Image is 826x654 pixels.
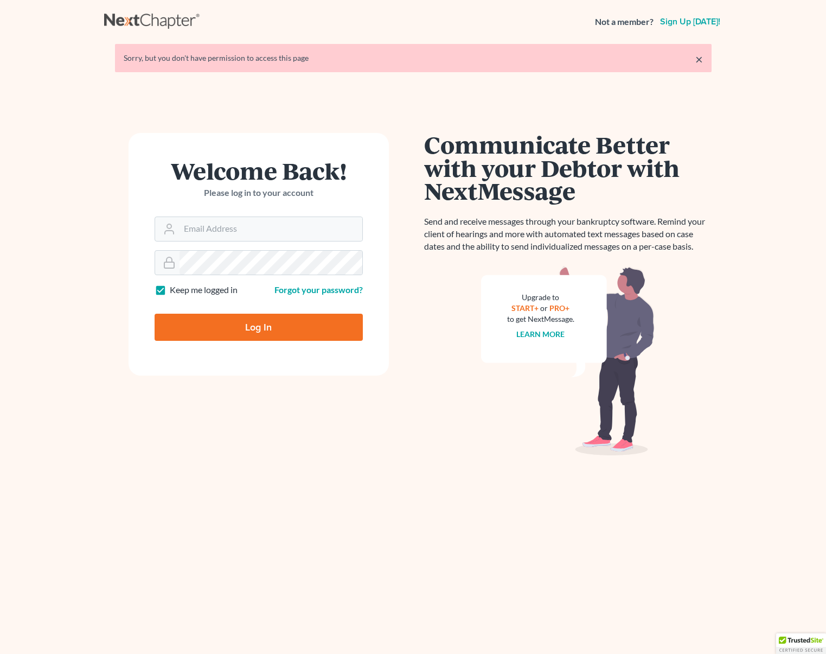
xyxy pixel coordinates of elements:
[124,53,703,64] div: Sorry, but you don't have permission to access this page
[424,215,712,253] p: Send and receive messages through your bankruptcy software. Remind your client of hearings and mo...
[595,16,654,28] strong: Not a member?
[511,303,539,313] a: START+
[155,187,363,199] p: Please log in to your account
[507,314,574,325] div: to get NextMessage.
[424,133,712,202] h1: Communicate Better with your Debtor with NextMessage
[507,292,574,303] div: Upgrade to
[695,53,703,66] a: ×
[516,329,565,339] a: Learn more
[180,217,362,241] input: Email Address
[658,17,722,26] a: Sign up [DATE]!
[481,266,655,456] img: nextmessage_bg-59042aed3d76b12b5cd301f8e5b87938c9018125f34e5fa2b7a6b67550977c72.svg
[776,633,826,654] div: TrustedSite Certified
[170,284,238,296] label: Keep me logged in
[540,303,548,313] span: or
[274,284,363,295] a: Forgot your password?
[155,314,363,341] input: Log In
[549,303,569,313] a: PRO+
[155,159,363,182] h1: Welcome Back!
